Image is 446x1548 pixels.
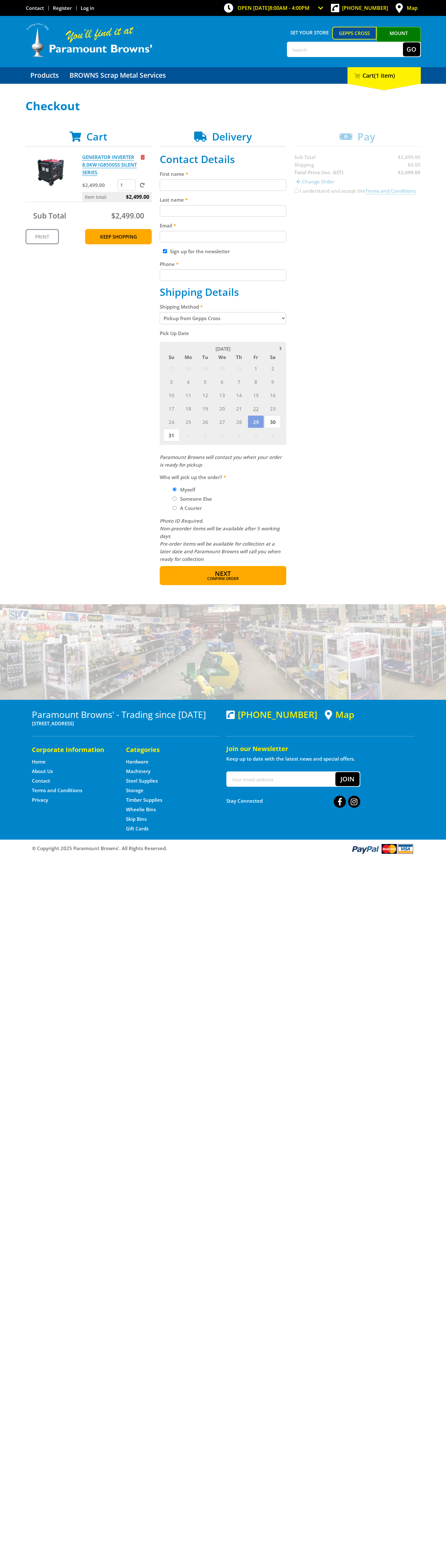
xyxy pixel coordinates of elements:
[227,772,335,786] input: Your email address
[265,353,281,361] span: Sa
[197,389,213,401] span: 12
[231,429,247,441] span: 4
[160,222,286,229] label: Email
[226,793,360,808] div: Stay Connected
[180,362,196,375] span: 28
[160,286,286,298] h2: Shipping Details
[226,709,317,720] div: [PHONE_NUMBER]
[265,402,281,415] span: 23
[248,375,264,388] span: 8
[32,720,220,727] p: [STREET_ADDRESS]
[231,362,247,375] span: 31
[265,362,281,375] span: 2
[160,196,286,204] label: Last name
[265,429,281,441] span: 6
[32,153,70,191] img: GENERATOR INVERTER 8.0KW IG8500SS SILENT SERIES
[231,353,247,361] span: Th
[53,5,72,11] a: Go to the registration page
[212,130,252,143] span: Delivery
[238,4,310,11] span: OPEN [DATE]
[141,154,145,160] a: Remove from cart
[197,362,213,375] span: 29
[403,42,420,56] button: Go
[197,402,213,415] span: 19
[180,389,196,401] span: 11
[248,429,264,441] span: 5
[163,362,179,375] span: 27
[172,497,177,501] input: Please select who will pick up the order.
[26,100,421,112] h1: Checkout
[160,329,286,337] label: Pick Up Date
[111,211,144,221] span: $2,499.00
[163,429,179,441] span: 31
[214,389,230,401] span: 13
[214,429,230,441] span: 3
[126,778,158,784] a: Go to the Steel Supplies page
[347,67,421,84] div: Cart
[126,797,162,803] a: Go to the Timber Supplies page
[160,170,286,178] label: First name
[248,353,264,361] span: Fr
[126,768,150,775] a: Go to the Machinery page
[160,153,286,165] h2: Contact Details
[180,375,196,388] span: 4
[126,758,149,765] a: Go to the Hardware page
[126,806,156,813] a: Go to the Wheelie Bins page
[325,709,354,720] a: View a map of Gepps Cross location
[231,389,247,401] span: 14
[160,231,286,242] input: Please enter your email address.
[197,375,213,388] span: 5
[86,130,107,143] span: Cart
[65,67,171,84] a: Go to the BROWNS Scrap Metal Services page
[180,429,196,441] span: 1
[32,758,46,765] a: Go to the Home page
[374,72,395,79] span: (1 item)
[180,402,196,415] span: 18
[26,5,44,11] a: Go to the Contact page
[32,768,53,775] a: Go to the About Us page
[265,389,281,401] span: 16
[170,248,230,254] label: Sign up for the newsletter
[231,402,247,415] span: 21
[160,205,286,217] input: Please enter your last name.
[214,402,230,415] span: 20
[178,484,197,495] label: Myself
[26,22,153,58] img: Paramount Browns'
[180,415,196,428] span: 25
[231,415,247,428] span: 28
[126,825,149,832] a: Go to the Gift Cards page
[163,389,179,401] span: 10
[287,27,333,38] span: Set your store
[332,27,377,39] a: Gepps Cross
[163,375,179,388] span: 3
[265,415,281,428] span: 30
[32,797,48,803] a: Go to the Privacy page
[265,375,281,388] span: 9
[26,229,59,244] a: Print
[160,454,281,468] em: Paramount Browns will contact you when your order is ready for pickup
[160,269,286,281] input: Please enter your telephone number.
[160,473,286,481] label: Who will pick up the order?
[160,566,286,585] button: Next Confirm order
[248,389,264,401] span: 15
[160,303,286,311] label: Shipping Method
[163,415,179,428] span: 24
[377,27,421,51] a: Mount [PERSON_NAME]
[216,346,230,352] span: [DATE]
[226,755,414,763] p: Keep up to date with the latest news and special offers.
[163,402,179,415] span: 17
[214,353,230,361] span: We
[32,787,82,794] a: Go to the Terms and Conditions page
[126,816,147,822] a: Go to the Skip Bins page
[32,745,113,754] h5: Corporate Information
[160,179,286,191] input: Please enter your first name.
[197,415,213,428] span: 26
[288,42,403,56] input: Search
[248,402,264,415] span: 22
[351,843,414,855] img: PayPal, Mastercard, Visa accepted
[82,181,116,189] p: $2,499.00
[160,518,281,562] em: Photo ID Required. Non-preorder items will be available after 5 working days Pre-order items will...
[82,192,152,202] p: Item total:
[214,362,230,375] span: 30
[231,375,247,388] span: 7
